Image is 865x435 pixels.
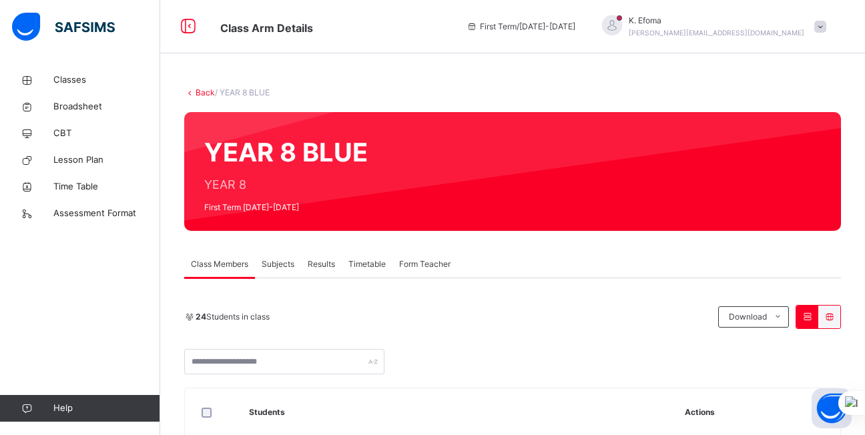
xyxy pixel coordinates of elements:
span: Timetable [348,258,386,270]
button: Open asap [812,388,852,428]
span: Students in class [196,311,270,323]
span: Help [53,402,160,415]
b: 24 [196,312,206,322]
span: K. Efoma [629,15,804,27]
span: First Term [DATE]-[DATE] [204,201,368,213]
a: Back [196,87,215,97]
span: Time Table [53,180,160,193]
img: safsims [12,13,115,41]
div: K.Efoma [589,15,833,39]
span: Results [308,258,335,270]
span: Class Arm Details [220,21,313,35]
span: / YEAR 8 BLUE [215,87,270,97]
span: Subjects [262,258,294,270]
span: Assessment Format [53,207,160,220]
span: session/term information [467,21,575,33]
span: Lesson Plan [53,153,160,167]
span: Class Members [191,258,248,270]
span: Form Teacher [399,258,451,270]
span: Broadsheet [53,100,160,113]
span: Classes [53,73,160,87]
span: [PERSON_NAME][EMAIL_ADDRESS][DOMAIN_NAME] [629,29,804,37]
span: CBT [53,127,160,140]
span: Download [729,311,767,323]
